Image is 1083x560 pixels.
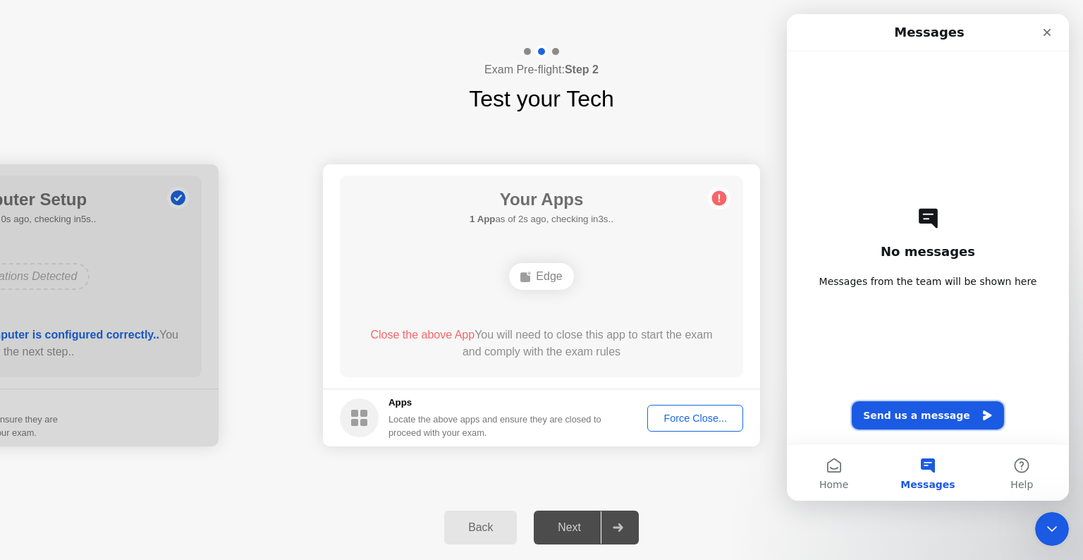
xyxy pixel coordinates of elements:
[370,329,475,341] span: Close the above App
[470,187,613,212] h1: Your Apps
[787,14,1069,501] iframe: Intercom live chat
[448,521,513,534] div: Back
[534,511,639,544] button: Next
[360,327,723,360] div: You will need to close this app to start the exam and comply with the exam rules
[647,405,743,432] button: Force Close...
[652,413,738,424] div: Force Close...
[388,413,602,439] div: Locate the above apps and ensure they are closed to proceed with your exam.
[469,82,614,116] h1: Test your Tech
[1035,512,1069,546] iframe: Intercom live chat
[470,214,495,224] b: 1 App
[565,63,599,75] b: Step 2
[388,396,602,410] h5: Apps
[509,263,573,290] div: Edge
[484,61,599,78] h4: Exam Pre-flight:
[444,511,517,544] button: Back
[538,521,601,534] div: Next
[470,212,613,226] h5: as of 2s ago, checking in3s..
